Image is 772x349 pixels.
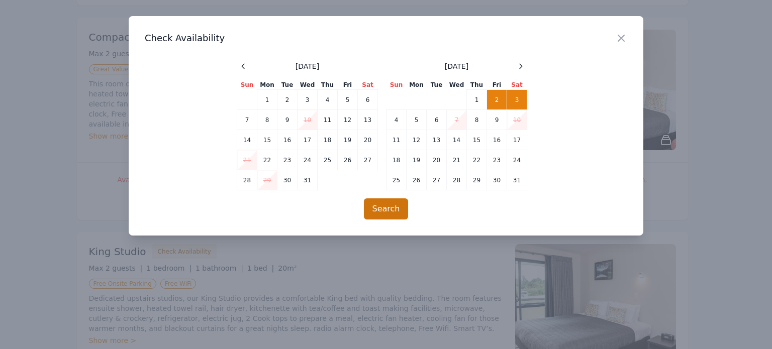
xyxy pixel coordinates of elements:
td: 23 [277,150,298,170]
td: 23 [487,150,507,170]
td: 28 [237,170,257,190]
td: 27 [427,170,447,190]
td: 5 [338,90,358,110]
th: Fri [487,80,507,90]
td: 11 [387,130,407,150]
td: 15 [467,130,487,150]
button: Search [364,198,409,219]
td: 26 [407,170,427,190]
td: 2 [277,90,298,110]
th: Mon [407,80,427,90]
td: 16 [277,130,298,150]
td: 12 [407,130,427,150]
td: 19 [338,130,358,150]
td: 22 [257,150,277,170]
td: 20 [427,150,447,170]
td: 21 [447,150,467,170]
th: Tue [277,80,298,90]
th: Tue [427,80,447,90]
td: 22 [467,150,487,170]
th: Mon [257,80,277,90]
td: 24 [298,150,318,170]
td: 21 [237,150,257,170]
td: 30 [487,170,507,190]
td: 26 [338,150,358,170]
td: 3 [298,90,318,110]
td: 24 [507,150,527,170]
td: 2 [487,90,507,110]
td: 6 [358,90,378,110]
td: 29 [257,170,277,190]
td: 13 [427,130,447,150]
td: 18 [318,130,338,150]
span: [DATE] [445,61,468,71]
td: 17 [298,130,318,150]
td: 19 [407,150,427,170]
td: 29 [467,170,487,190]
td: 13 [358,110,378,130]
td: 3 [507,90,527,110]
td: 31 [507,170,527,190]
td: 9 [277,110,298,130]
th: Thu [467,80,487,90]
th: Wed [447,80,467,90]
td: 17 [507,130,527,150]
th: Wed [298,80,318,90]
td: 1 [467,90,487,110]
td: 4 [318,90,338,110]
th: Sun [387,80,407,90]
td: 25 [387,170,407,190]
td: 8 [257,110,277,130]
td: 9 [487,110,507,130]
td: 14 [237,130,257,150]
td: 7 [447,110,467,130]
td: 8 [467,110,487,130]
td: 20 [358,130,378,150]
h3: Check Availability [145,32,627,44]
td: 10 [298,110,318,130]
td: 30 [277,170,298,190]
th: Fri [338,80,358,90]
td: 10 [507,110,527,130]
span: [DATE] [296,61,319,71]
td: 12 [338,110,358,130]
td: 6 [427,110,447,130]
td: 15 [257,130,277,150]
td: 25 [318,150,338,170]
td: 5 [407,110,427,130]
td: 27 [358,150,378,170]
td: 11 [318,110,338,130]
td: 18 [387,150,407,170]
td: 16 [487,130,507,150]
th: Thu [318,80,338,90]
td: 14 [447,130,467,150]
td: 31 [298,170,318,190]
td: 4 [387,110,407,130]
td: 1 [257,90,277,110]
td: 7 [237,110,257,130]
td: 28 [447,170,467,190]
th: Sat [358,80,378,90]
th: Sun [237,80,257,90]
th: Sat [507,80,527,90]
